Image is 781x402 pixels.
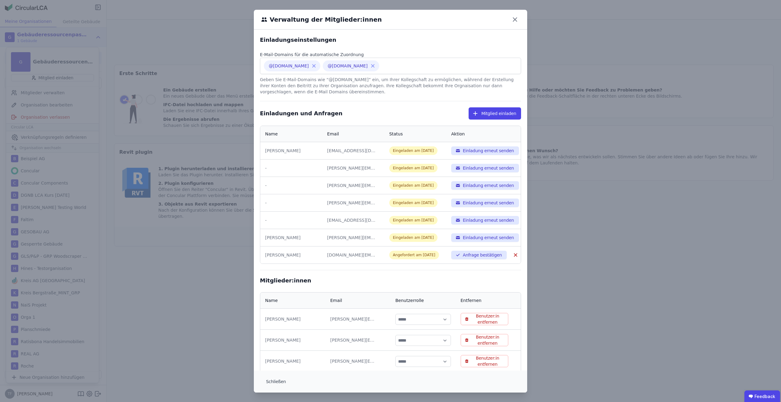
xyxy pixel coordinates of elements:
[330,316,376,322] div: [PERSON_NAME][EMAIL_ADDRESS][DOMAIN_NAME]
[265,148,317,154] div: [PERSON_NAME]
[265,297,278,303] div: Name
[265,316,321,322] div: [PERSON_NAME]
[265,217,317,223] div: -
[323,60,379,71] div: @[DOMAIN_NAME]
[265,235,317,241] div: [PERSON_NAME]
[389,131,403,137] div: Status
[461,297,482,303] div: Entfernen
[389,216,437,224] div: Eingeladen am [DATE]
[389,233,437,242] div: Eingeladen am [DATE]
[327,165,376,171] div: [PERSON_NAME][EMAIL_ADDRESS][DOMAIN_NAME]
[260,109,343,118] div: Einladungen und Anfragen
[389,164,437,172] div: Eingeladen am [DATE]
[451,199,519,207] button: Einladung erneut senden
[265,165,317,171] div: -
[395,297,424,303] div: Benutzerrolle
[267,15,382,24] h6: Verwaltung der Mitglieder:innen
[389,251,439,259] div: Angefordert am [DATE]
[261,375,291,388] button: Schließen
[265,252,317,258] div: [PERSON_NAME]
[330,358,376,364] div: [PERSON_NAME][EMAIL_ADDRESS][DOMAIN_NAME]
[265,358,321,364] div: [PERSON_NAME]
[260,74,521,95] div: Geben Sie E-Mail-Domains wie “@[DOMAIN_NAME]” ein, um Ihrer Kollegschaft zu ermöglichen, während ...
[469,107,521,120] button: Mitglied einladen
[389,181,437,190] div: Eingeladen am [DATE]
[451,181,519,190] button: Einladung erneut senden
[461,355,509,367] button: Benutzer:in entfernen
[451,251,507,259] button: Anfrage bestätigen
[451,164,519,172] button: Einladung erneut senden
[265,337,321,343] div: [PERSON_NAME]
[451,216,519,224] button: Einladung erneut senden
[389,199,437,207] div: Eingeladen am [DATE]
[260,276,521,285] div: Mitglieder:innen
[265,131,278,137] div: Name
[265,182,317,188] div: -
[327,182,376,188] div: [PERSON_NAME][EMAIL_ADDRESS][DOMAIN_NAME]
[264,60,320,71] div: @[DOMAIN_NAME]
[260,52,521,58] div: E-Mail-Domains für die automatische Zuordnung
[461,313,509,325] button: Benutzer:in entfernen
[327,200,376,206] div: [PERSON_NAME][EMAIL_ADDRESS][DOMAIN_NAME]
[265,200,317,206] div: -
[461,334,509,346] button: Benutzer:in entfernen
[327,217,376,223] div: [EMAIL_ADDRESS][DOMAIN_NAME]
[327,131,339,137] div: Email
[451,233,519,242] button: Einladung erneut senden
[327,148,376,154] div: [EMAIL_ADDRESS][DOMAIN_NAME]
[330,297,342,303] div: Email
[330,337,376,343] div: [PERSON_NAME][EMAIL_ADDRESS][DOMAIN_NAME]
[260,36,521,44] div: Einladungseinstellungen
[451,146,519,155] button: Einladung erneut senden
[451,131,465,137] div: Aktion
[327,252,376,258] div: [DOMAIN_NAME][EMAIL_ADDRESS][DOMAIN_NAME]
[389,146,437,155] div: Eingeladen am [DATE]
[327,235,376,241] div: [PERSON_NAME][EMAIL_ADDRESS][DOMAIN_NAME]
